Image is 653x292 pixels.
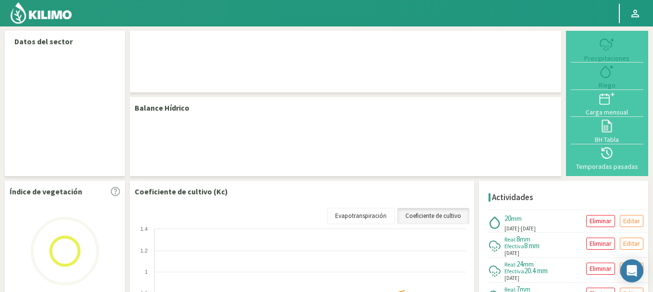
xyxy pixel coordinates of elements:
[135,102,189,114] p: Balance Hídrico
[327,208,395,224] a: Evapotranspiración
[14,36,115,47] p: Datos del sector
[140,248,148,254] text: 1.2
[145,269,148,275] text: 1
[524,266,548,275] span: 20.4 mm
[504,242,524,250] span: Efectiva
[10,186,82,197] p: Índice de vegetación
[504,267,524,275] span: Efectiva
[140,226,148,232] text: 1.4
[574,55,640,62] div: Precipitaciones
[620,259,643,282] div: Open Intercom Messenger
[620,215,643,227] button: Editar
[623,216,640,227] p: Editar
[571,36,643,63] button: Precipitaciones
[524,241,540,250] span: 8 mm
[623,238,640,249] p: Editar
[10,1,73,25] img: Kilimo
[504,249,519,257] span: [DATE]
[590,263,612,274] p: Eliminar
[571,63,643,89] button: Riego
[571,144,643,171] button: Temporadas pasadas
[590,238,612,249] p: Eliminar
[520,235,530,243] span: mm
[574,82,640,89] div: Riego
[571,117,643,144] button: BH Tabla
[516,259,523,268] span: 24
[586,215,615,227] button: Eliminar
[504,261,516,268] span: Real:
[135,186,228,197] p: Coeficiente de cultivo (Kc)
[521,225,536,232] span: [DATE]
[586,263,615,275] button: Eliminar
[516,234,520,243] span: 8
[574,109,640,115] div: Carga mensual
[504,225,519,233] span: [DATE]
[523,260,534,268] span: mm
[519,225,521,232] span: -
[571,90,643,117] button: Carga mensual
[586,238,615,250] button: Eliminar
[574,163,640,170] div: Temporadas pasadas
[397,208,469,224] a: Coeficiente de cultivo
[620,263,643,275] button: Editar
[504,274,519,282] span: [DATE]
[511,214,522,223] span: mm
[504,236,516,243] span: Real:
[574,136,640,143] div: BH Tabla
[590,216,612,227] p: Eliminar
[504,214,511,223] span: 20
[492,193,533,202] h4: Actividades
[620,238,643,250] button: Editar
